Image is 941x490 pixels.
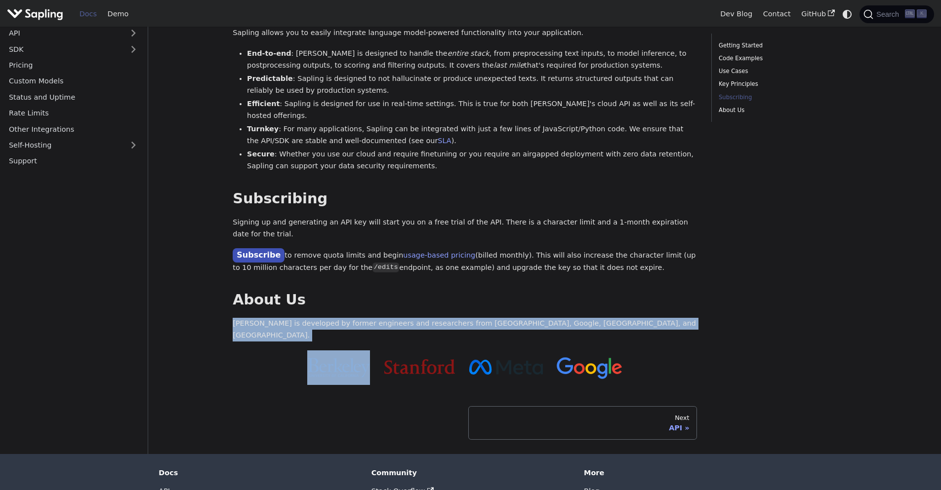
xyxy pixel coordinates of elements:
[247,73,697,97] li: : Sapling is designed to not hallucinate or produce unexpected texts. It returns structured outpu...
[233,217,697,240] p: Signing up and generating an API key will start you on a free trial of the API. There is a charac...
[873,10,905,18] span: Search
[584,468,782,477] div: More
[247,100,280,108] strong: Efficient
[715,6,757,22] a: Dev Blog
[719,67,853,76] a: Use Cases
[247,98,697,122] li: : Sapling is designed for use in real-time settings. This is true for both [PERSON_NAME]'s cloud ...
[233,406,697,440] nav: Docs pages
[7,7,63,21] img: Sapling.ai
[123,42,143,56] button: Expand sidebar category 'SDK'
[719,106,853,115] a: About Us
[494,61,524,69] em: last mile
[448,49,490,57] em: entire stack
[247,75,293,82] strong: Predictable
[102,6,134,22] a: Demo
[247,149,697,172] li: : Whether you use our cloud and require finetuning or you require an airgapped deployment with ze...
[758,6,796,22] a: Contact
[233,27,697,39] p: Sapling allows you to easily integrate language model-powered functionality into your application.
[247,150,275,158] strong: Secure
[3,138,143,152] a: Self-Hosting
[476,423,690,432] div: API
[123,26,143,40] button: Expand sidebar category 'API'
[469,360,543,375] img: Meta
[3,122,143,136] a: Other Integrations
[468,406,697,440] a: NextAPI
[159,468,357,477] div: Docs
[557,357,622,379] img: Google
[247,123,697,147] li: : For many applications, Sapling can be integrated with just a few lines of JavaScript/Python cod...
[233,190,697,208] h2: Subscribing
[3,106,143,120] a: Rate Limits
[247,48,697,72] li: : [PERSON_NAME] is designed to handle the , from preprocessing text inputs, to model inference, t...
[3,26,123,40] a: API
[719,41,853,50] a: Getting Started
[372,263,399,272] code: /edits
[371,468,570,477] div: Community
[3,42,123,56] a: SDK
[3,154,143,168] a: Support
[3,74,143,88] a: Custom Models
[859,5,934,23] button: Search (Ctrl+K)
[438,137,451,145] a: SLA
[307,358,370,377] img: Cal
[3,90,143,105] a: Status and Uptime
[476,414,690,422] div: Next
[247,125,279,133] strong: Turnkey
[840,7,855,21] button: Switch between dark and light mode (currently system mode)
[233,291,697,309] h2: About Us
[233,248,285,263] a: Subscribe
[384,359,455,374] img: Stanford
[233,249,697,273] p: to remove quota limits and begin (billed monthly). This will also increase the character limit (u...
[719,93,853,102] a: Subscribing
[247,49,291,57] strong: End-to-end
[403,251,475,259] a: usage-based pricing
[3,58,143,73] a: Pricing
[7,7,67,21] a: Sapling.ai
[74,6,102,22] a: Docs
[917,9,927,18] kbd: K
[796,6,840,22] a: GitHub
[719,79,853,89] a: Key Principles
[233,318,697,341] p: [PERSON_NAME] is developed by former engineers and researchers from [GEOGRAPHIC_DATA], Google, [G...
[719,54,853,63] a: Code Examples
